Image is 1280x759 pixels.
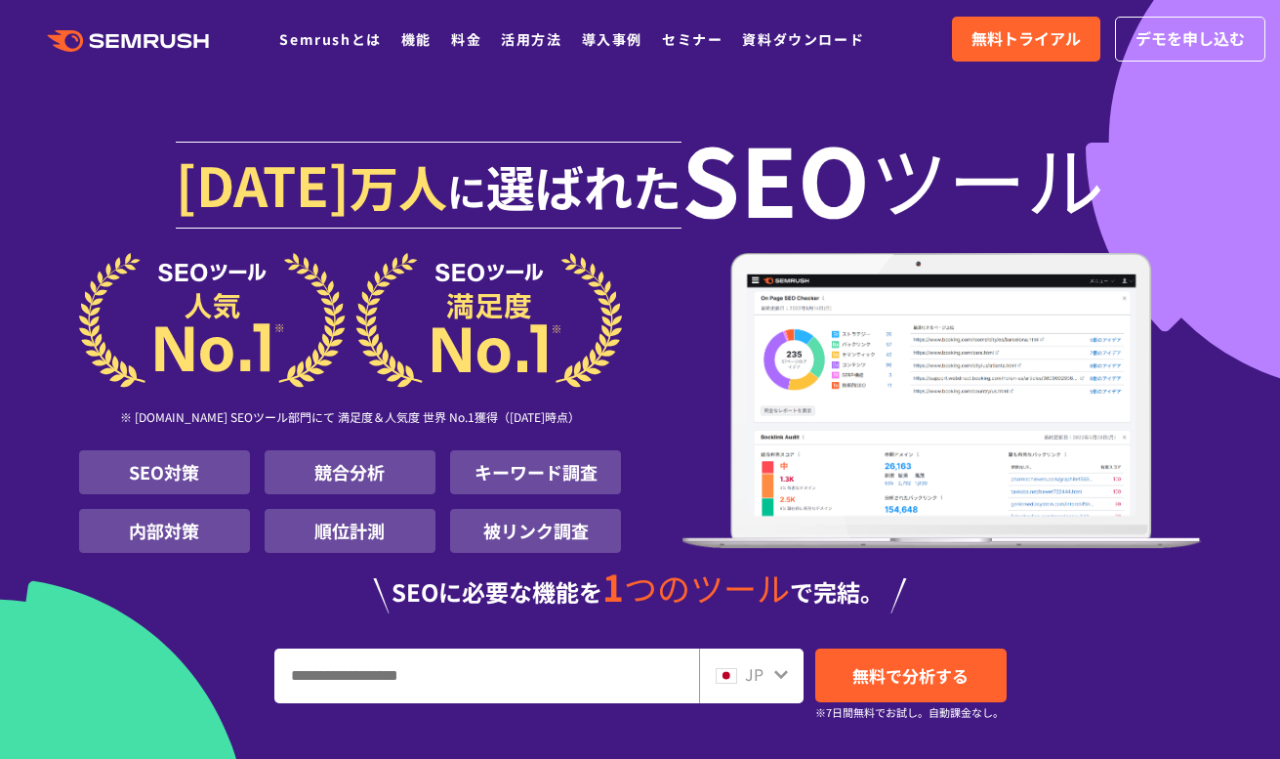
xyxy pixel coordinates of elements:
[602,560,624,612] span: 1
[815,649,1007,702] a: 無料で分析する
[279,29,381,49] a: Semrushとは
[447,162,486,219] span: に
[662,29,723,49] a: セミナー
[350,150,447,221] span: 万人
[79,509,250,553] li: 内部対策
[79,450,250,494] li: SEO対策
[582,29,642,49] a: 導入事例
[624,564,790,611] span: つのツール
[275,650,698,702] input: URL、キーワードを入力してください
[79,388,622,450] div: ※ [DOMAIN_NAME] SEOツール部門にて 満足度＆人気度 世界 No.1獲得（[DATE]時点）
[815,703,1004,722] small: ※7日間無料でお試し。自動課金なし。
[790,574,884,609] span: で完結。
[401,29,432,49] a: 機能
[176,145,350,223] span: [DATE]
[265,450,435,494] li: 競合分析
[79,569,1202,613] div: SEOに必要な機能を
[501,29,561,49] a: 活用方法
[952,17,1100,62] a: 無料トライアル
[681,139,870,217] span: SEO
[742,29,864,49] a: 資料ダウンロード
[486,150,681,221] span: 選ばれた
[1135,26,1245,52] span: デモを申し込む
[1115,17,1265,62] a: デモを申し込む
[870,139,1104,217] span: ツール
[971,26,1081,52] span: 無料トライアル
[451,29,481,49] a: 料金
[745,662,764,686] span: JP
[450,509,621,553] li: 被リンク調査
[265,509,435,553] li: 順位計測
[852,663,969,688] span: 無料で分析する
[450,450,621,494] li: キーワード調査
